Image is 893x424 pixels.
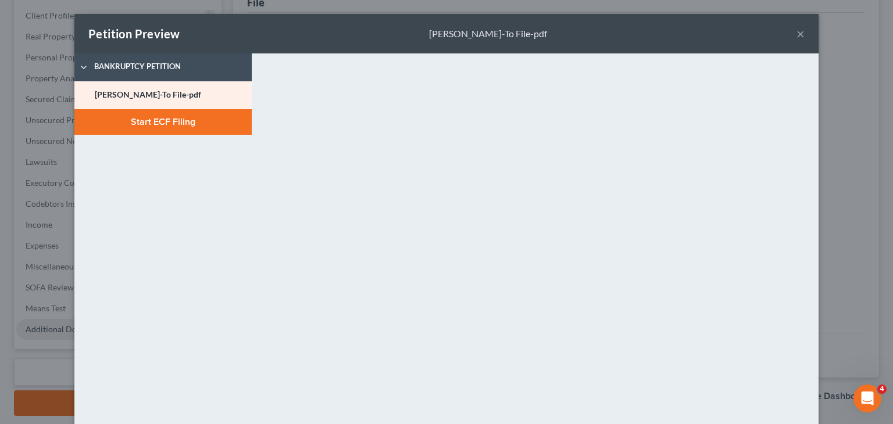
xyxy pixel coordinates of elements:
button: Start ECF Filing [74,109,252,135]
span: Bankruptcy Petition [88,61,253,73]
a: Bankruptcy Petition [74,53,252,81]
a: [PERSON_NAME]-To File-pdf [74,81,252,109]
div: Petition Preview [88,26,180,42]
div: [PERSON_NAME]-To File-pdf [429,27,547,41]
span: 4 [877,385,887,394]
button: × [796,27,805,41]
iframe: Intercom live chat [853,385,881,412]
